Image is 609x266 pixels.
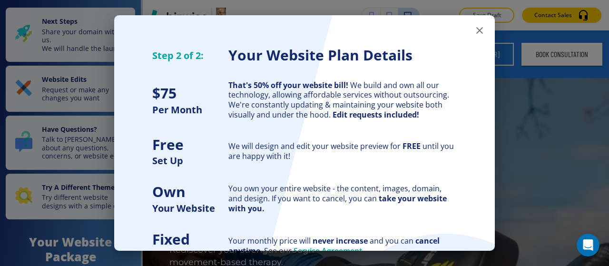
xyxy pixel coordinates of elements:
[228,141,457,161] div: We will design and edit your website preview for until you are happy with it!
[152,103,228,116] h5: Per Month
[228,80,348,90] strong: That's 50% off your website bill!
[333,109,419,120] strong: Edit requests included!
[152,49,228,62] h5: Step 2 of 2:
[228,236,440,256] strong: cancel anytime
[403,141,421,151] strong: FREE
[152,229,190,249] strong: Fixed
[313,236,368,246] strong: never increase
[228,46,457,65] h3: Your Website Plan Details
[152,202,228,215] h5: Your Website
[152,83,177,103] strong: $ 75
[152,249,228,262] h5: Price
[152,135,184,154] strong: Free
[294,246,362,256] a: Service Agreement
[228,80,457,120] div: We build and own all our technology, allowing affordable services without outsourcing. We're cons...
[228,236,457,256] div: Your monthly price will and you can . See our .
[152,154,228,167] h5: Set Up
[152,182,186,201] strong: Own
[228,184,457,213] div: You own your entire website - the content, images, domain, and design. If you want to cancel, you...
[228,193,447,214] strong: take your website with you.
[577,234,599,256] iframe: Intercom live chat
